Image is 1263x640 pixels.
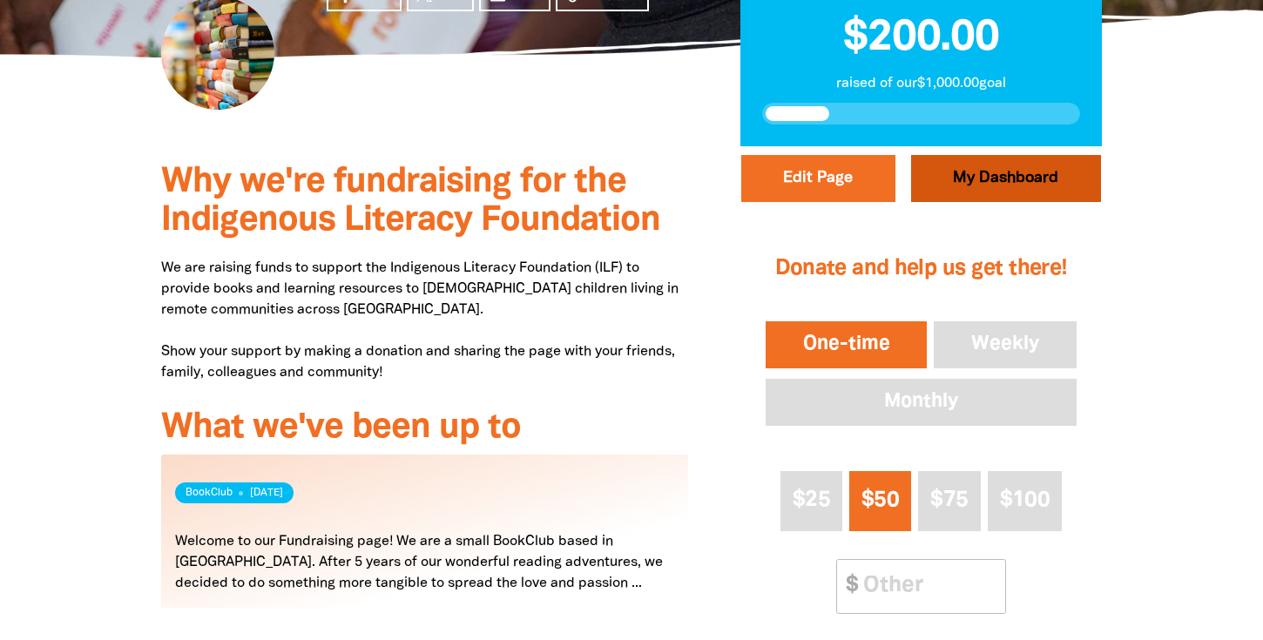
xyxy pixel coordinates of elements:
[861,490,899,510] span: $50
[849,471,911,531] button: $50
[843,18,998,58] span: $200.00
[851,560,1005,613] input: Other
[762,375,1080,429] button: Monthly
[780,471,842,531] button: $25
[988,471,1063,531] button: $100
[911,155,1101,202] a: My Dashboard
[762,234,1080,304] h2: Donate and help us get there!
[161,409,688,448] h3: What we've been up to
[762,318,931,372] button: One-time
[161,166,660,237] span: Why we're fundraising for the Indigenous Literacy Foundation
[161,258,688,383] p: We are raising funds to support the Indigenous Literacy Foundation (ILF) to provide books and lea...
[918,471,980,531] button: $75
[930,318,1080,372] button: Weekly
[837,560,858,613] span: $
[1000,490,1050,510] span: $100
[762,73,1080,94] p: raised of our $1,000.00 goal
[793,490,830,510] span: $25
[161,455,688,629] div: Paginated content
[930,490,968,510] span: $75
[741,155,895,202] button: Edit Page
